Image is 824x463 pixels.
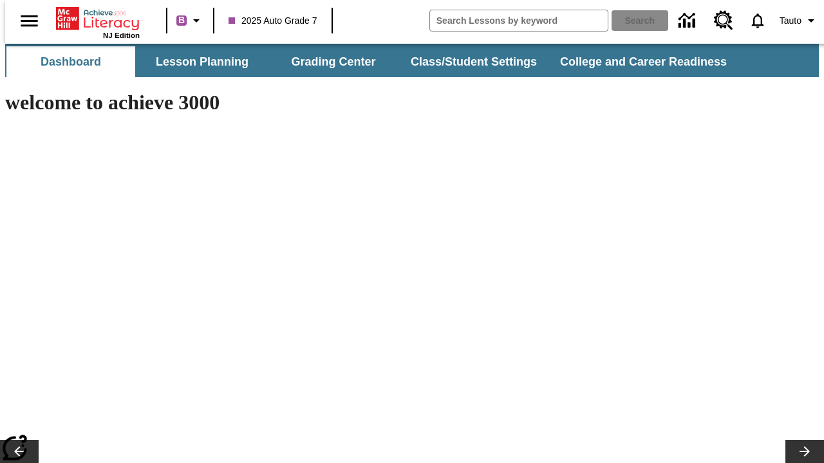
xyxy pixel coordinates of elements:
input: search field [430,10,608,31]
button: Profile/Settings [774,9,824,32]
a: Data Center [671,3,706,39]
button: Boost Class color is purple. Change class color [171,9,209,32]
div: SubNavbar [5,44,819,77]
h1: welcome to achieve 3000 [5,91,561,114]
span: 2025 Auto Grade 7 [229,14,317,28]
span: B [178,12,185,28]
a: Resource Center, Will open in new tab [706,3,741,38]
span: NJ Edition [103,32,140,39]
button: Class/Student Settings [400,46,547,77]
button: Grading Center [269,46,398,77]
button: Open side menu [10,2,48,40]
div: Home [56,5,140,39]
a: Notifications [741,4,774,37]
span: Tauto [780,14,801,28]
button: College and Career Readiness [550,46,737,77]
button: Lesson Planning [138,46,267,77]
button: Lesson carousel, Next [785,440,824,463]
div: SubNavbar [5,46,738,77]
a: Home [56,6,140,32]
button: Dashboard [6,46,135,77]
